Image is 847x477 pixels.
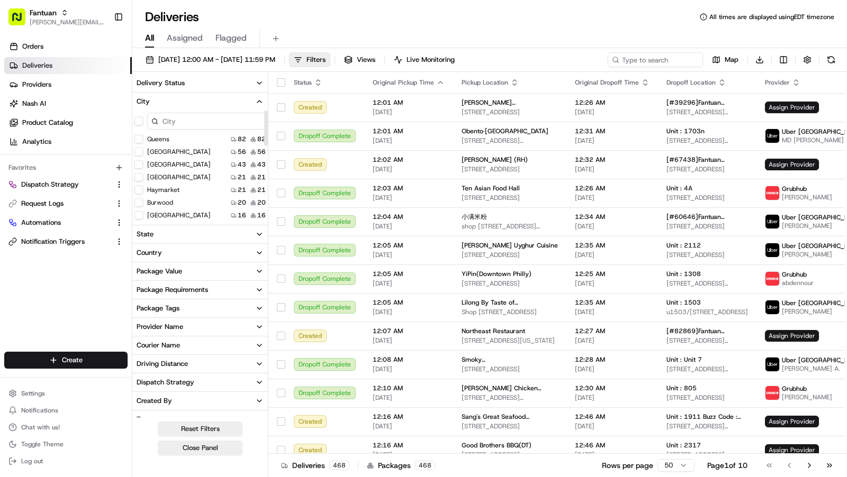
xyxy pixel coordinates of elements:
[462,136,558,145] span: [STREET_ADDRESS][PERSON_NAME]
[238,211,246,219] span: 16
[373,422,445,430] span: [DATE]
[575,422,650,430] span: [DATE]
[21,237,85,246] span: Notification Triggers
[782,193,832,201] span: [PERSON_NAME]
[4,352,128,369] button: Create
[373,184,445,192] span: 12:03 AM
[575,222,650,231] span: [DATE]
[132,93,268,111] button: City
[257,211,266,219] span: 16
[462,412,558,421] span: Sang's Great Seafood Restaurant(DT)
[666,270,701,278] span: Unit : 1308
[8,218,111,227] a: Automations
[132,225,268,243] button: State
[575,136,650,145] span: [DATE]
[666,241,701,250] span: Unit : 2112
[765,129,779,143] img: uber-new-logo.jpeg
[462,241,558,250] span: [PERSON_NAME] Uyghur Cuisine
[137,285,208,295] div: Package Requirements
[666,184,692,192] span: Unit : 4A
[462,194,558,202] span: [STREET_ADDRESS]
[666,165,748,173] span: [STREET_ADDRESS]
[11,137,71,145] div: Past conversations
[11,237,19,245] div: 📗
[48,100,174,111] div: Start new chat
[575,393,650,402] span: [DATE]
[21,457,43,465] span: Log out
[21,389,45,398] span: Settings
[145,8,199,25] h1: Deliveries
[22,99,46,108] span: Nash AI
[137,341,180,350] div: Courier Name
[373,127,445,135] span: 12:01 AM
[782,185,807,193] span: Grubhub
[180,104,193,116] button: Start new chat
[22,100,41,120] img: 4281594248423_2fcf9dad9f2a874258b8_72.png
[666,365,748,373] span: [STREET_ADDRESS][PERSON_NAME]
[782,393,832,401] span: [PERSON_NAME]
[257,186,266,194] span: 21
[137,248,162,258] div: Country
[824,52,839,67] button: Refresh
[765,416,819,427] span: Assign Provider
[666,213,748,221] span: [#60646]Fantuan [#60646]Fantuan
[132,74,268,92] button: Delivery Status
[608,52,703,67] input: Type to search
[415,461,435,470] div: 468
[94,163,115,172] span: [DATE]
[48,111,146,120] div: We're available if you need us!
[575,241,650,250] span: 12:35 AM
[575,213,650,221] span: 12:34 AM
[147,113,266,130] input: City
[132,392,268,410] button: Created By
[666,327,748,335] span: [#82869]Fantuan [#82869][GEOGRAPHIC_DATA]
[373,194,445,202] span: [DATE]
[30,18,105,26] button: [PERSON_NAME][EMAIL_ADDRESS][DOMAIN_NAME]
[575,308,650,316] span: [DATE]
[281,460,349,471] div: Deliveries
[575,355,650,364] span: 12:28 AM
[782,270,807,279] span: Grubhub
[462,365,558,373] span: [STREET_ADDRESS]
[367,460,435,471] div: Packages
[257,148,266,156] span: 56
[137,97,150,106] div: City
[462,270,531,278] span: YiPin(Downtown Philly)
[105,262,128,270] span: Pylon
[4,437,128,452] button: Toggle Theme
[666,355,702,364] span: Unit : Unit 7
[373,213,445,221] span: 12:04 AM
[294,78,312,87] span: Status
[765,186,779,200] img: 5e692f75ce7d37001a5d71f1
[88,192,92,200] span: •
[373,355,445,364] span: 12:08 AM
[709,13,834,21] span: All times are displayed using EDT timezone
[575,441,650,450] span: 12:46 AM
[6,232,85,251] a: 📗Knowledge Base
[666,336,748,345] span: [STREET_ADDRESS][US_STATE]
[462,127,548,135] span: Obento·[GEOGRAPHIC_DATA]
[666,298,701,307] span: Unit : 1503
[666,412,748,421] span: Unit : 1911 Buzz Code : [PERSON_NAME]
[575,365,650,373] span: [DATE]
[462,155,528,164] span: [PERSON_NAME] (RH)
[407,55,455,65] span: Live Monitoring
[137,304,179,313] div: Package Tags
[4,233,128,250] button: Notification Triggers
[575,412,650,421] span: 12:46 AM
[257,198,266,207] span: 20
[4,57,132,74] a: Deliveries
[75,261,128,270] a: Powered byPylon
[575,127,650,135] span: 12:31 AM
[28,68,175,79] input: Clear
[137,267,182,276] div: Package Value
[765,300,779,314] img: uber-new-logo.jpeg
[137,78,185,88] div: Delivery Status
[85,232,174,251] a: 💻API Documentation
[373,279,445,288] span: [DATE]
[462,336,558,345] span: [STREET_ADDRESS][US_STATE]
[765,386,779,400] img: 5e692f75ce7d37001a5d71f1
[132,262,268,280] button: Package Value
[666,422,748,430] span: [STREET_ADDRESS][PERSON_NAME]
